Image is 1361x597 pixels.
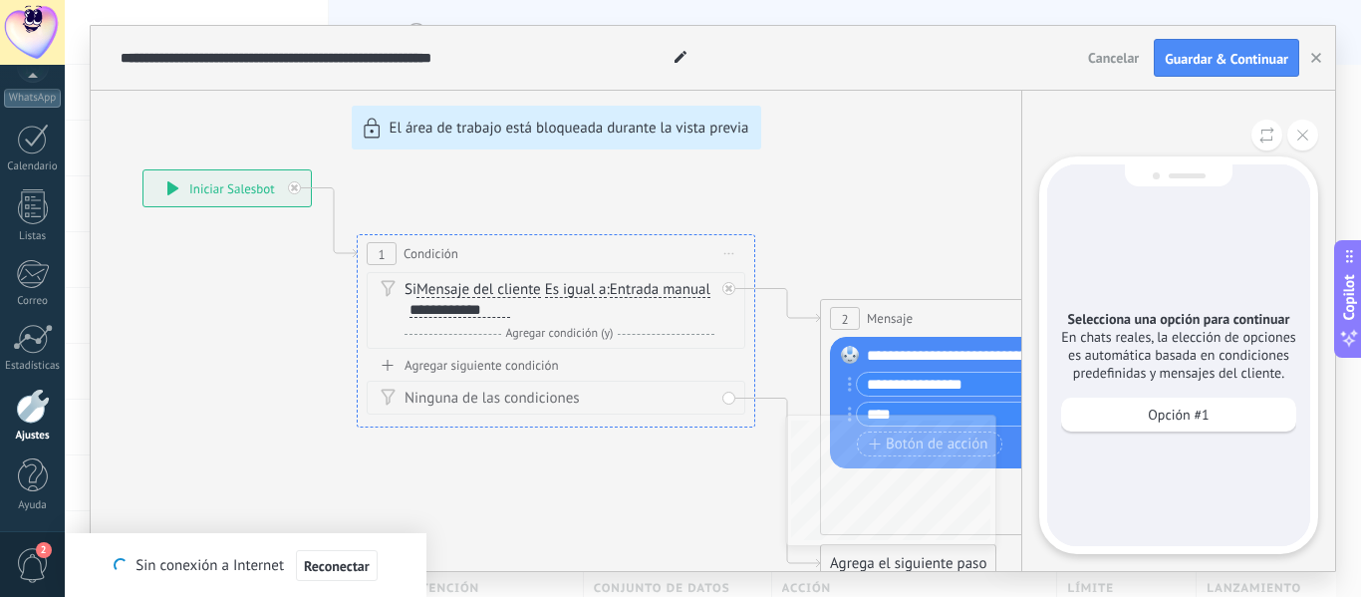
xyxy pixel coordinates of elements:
[1339,274,1359,320] span: Copilot
[114,549,377,582] div: Sin conexión a Internet
[1061,328,1296,382] p: En chats reales, la elección de opciones es automática basada en condiciones predefinidas y mensa...
[1088,49,1139,67] span: Cancelar
[4,89,61,108] div: WhatsApp
[1080,43,1147,73] button: Cancelar
[1154,39,1299,77] button: Guardar & Continuar
[1061,310,1296,328] p: Selecciona una opción para continuar
[296,550,378,582] button: Reconectar
[4,430,62,443] div: Ajustes
[1148,406,1209,424] p: Opción #1
[4,160,62,173] div: Calendario
[4,499,62,512] div: Ayuda
[4,295,62,308] div: Correo
[4,230,62,243] div: Listas
[4,360,62,373] div: Estadísticas
[1165,52,1288,66] span: Guardar & Continuar
[304,559,370,573] span: Reconectar
[36,542,52,558] span: 2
